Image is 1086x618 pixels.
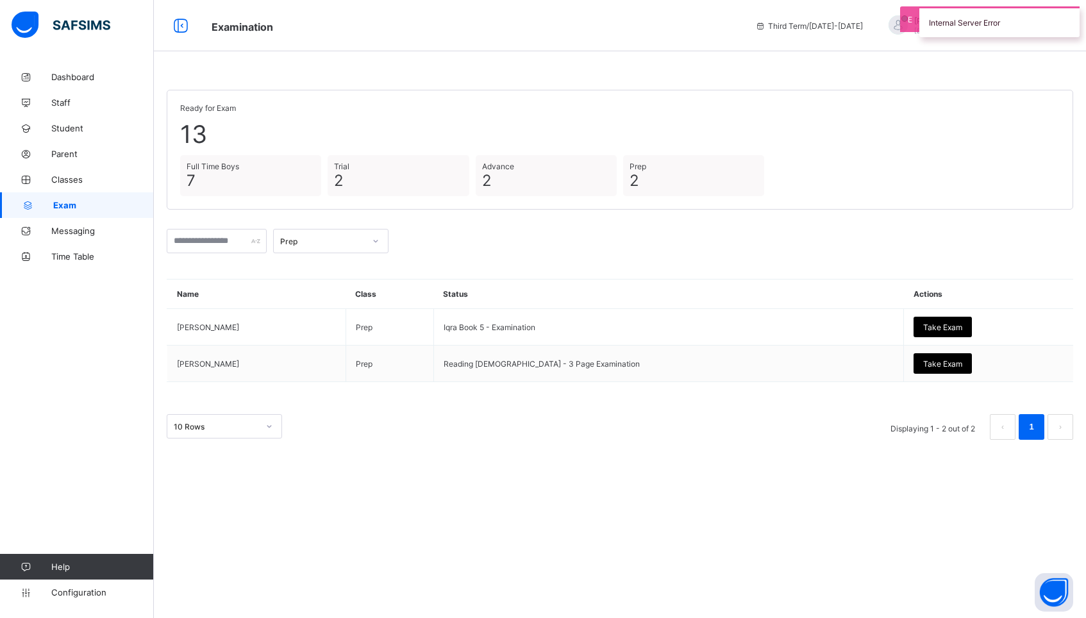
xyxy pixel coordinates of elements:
[280,237,365,246] div: Prep
[346,346,433,382] td: Prep
[53,200,154,210] span: Exam
[51,587,153,597] span: Configuration
[167,280,346,309] th: Name
[482,162,610,171] span: Advance
[174,422,258,431] div: 10 Rows
[433,280,903,309] th: Status
[187,171,315,190] span: 7
[919,6,1080,37] div: Internal Server Error
[1019,414,1044,440] li: 1
[180,119,1060,149] span: 13
[990,414,1015,440] li: 上一页
[334,162,462,171] span: Trial
[51,562,153,572] span: Help
[187,162,315,171] span: Full Time Boys
[990,414,1015,440] button: prev page
[167,346,346,382] td: [PERSON_NAME]
[433,346,903,382] td: Reading [DEMOGRAPHIC_DATA] - 3 Page Examination
[51,174,154,185] span: Classes
[630,171,758,190] span: 2
[334,171,462,190] span: 2
[433,309,903,346] td: Iqra Book 5 - Examination
[51,251,154,262] span: Time Table
[346,280,433,309] th: Class
[1048,414,1073,440] button: next page
[876,15,1055,37] div: SheikhUzair
[51,149,154,159] span: Parent
[1025,419,1037,435] a: 1
[12,12,110,38] img: safsims
[346,309,433,346] td: Prep
[881,414,985,440] li: Displaying 1 - 2 out of 2
[51,72,154,82] span: Dashboard
[51,226,154,236] span: Messaging
[755,21,863,31] span: session/term information
[630,162,758,171] span: Prep
[51,97,154,108] span: Staff
[923,322,962,332] span: Take Exam
[904,280,1073,309] th: Actions
[51,123,154,133] span: Student
[212,21,273,33] span: Examination
[180,103,1060,113] span: Ready for Exam
[1035,573,1073,612] button: Open asap
[482,171,610,190] span: 2
[167,309,346,346] td: [PERSON_NAME]
[923,359,962,369] span: Take Exam
[1048,414,1073,440] li: 下一页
